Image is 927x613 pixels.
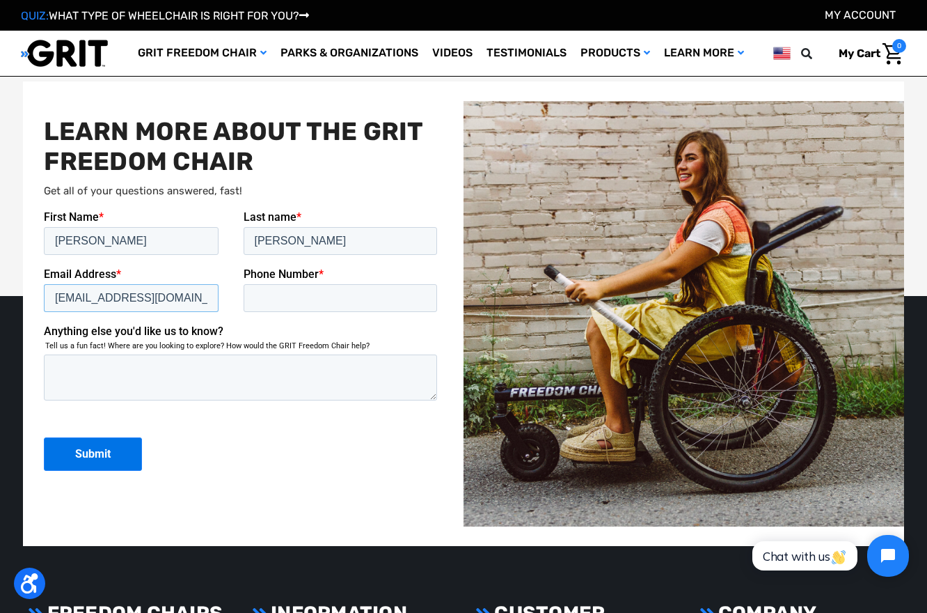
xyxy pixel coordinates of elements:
[573,31,657,76] a: Products
[274,31,425,76] a: Parks & Organizations
[737,523,921,589] iframe: Tidio Chat
[480,31,573,76] a: Testimonials
[892,39,906,53] span: 0
[131,31,274,76] a: GRIT Freedom Chair
[839,47,880,60] span: My Cart
[44,210,443,511] iframe: Form 1
[21,39,108,68] img: GRIT All-Terrain Wheelchair and Mobility Equipment
[882,43,903,65] img: Cart
[807,39,828,68] input: Search
[44,116,443,176] h2: LEARN MORE ABOUT THE GRIT FREEDOM CHAIR
[463,101,904,527] img: power-of-movement2.png
[21,9,309,22] a: QUIZ:WHAT TYPE OF WHEELCHAIR IS RIGHT FOR YOU?
[773,45,791,62] img: us.png
[825,8,896,22] a: Account
[657,31,751,76] a: Learn More
[21,9,49,22] span: QUIZ:
[828,39,906,68] a: Cart with 0 items
[44,183,443,199] p: Get all of your questions answered, fast!
[425,31,480,76] a: Videos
